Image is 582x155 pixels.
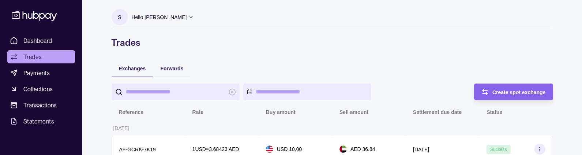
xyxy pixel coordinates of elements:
[7,34,75,47] a: Dashboard
[492,89,546,95] span: Create spot exchange
[490,147,507,152] span: Success
[7,66,75,80] a: Payments
[23,85,53,93] span: Collections
[192,145,239,153] p: 1 USD = 3.68423 AED
[112,37,553,48] h1: Trades
[119,147,156,152] p: AF-GCRK-7K19
[7,115,75,128] a: Statements
[126,84,225,100] input: search
[474,84,553,100] button: Create spot exchange
[23,101,57,110] span: Transactions
[7,82,75,96] a: Collections
[7,99,75,112] a: Transactions
[160,66,183,71] span: Forwards
[113,125,129,131] p: [DATE]
[266,109,296,115] p: Buy amount
[119,109,144,115] p: Reference
[339,109,368,115] p: Sell amount
[277,145,302,153] p: USD 10.00
[7,50,75,63] a: Trades
[350,145,375,153] p: AED 36.84
[487,109,502,115] p: Status
[266,145,273,153] img: us
[339,145,347,153] img: ae
[413,109,462,115] p: Settlement due date
[132,13,187,21] p: Hello, [PERSON_NAME]
[413,147,429,152] p: [DATE]
[118,13,121,21] p: S
[23,69,50,77] span: Payments
[23,52,42,61] span: Trades
[23,36,52,45] span: Dashboard
[23,117,54,126] span: Statements
[119,66,146,71] span: Exchanges
[192,109,203,115] p: Rate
